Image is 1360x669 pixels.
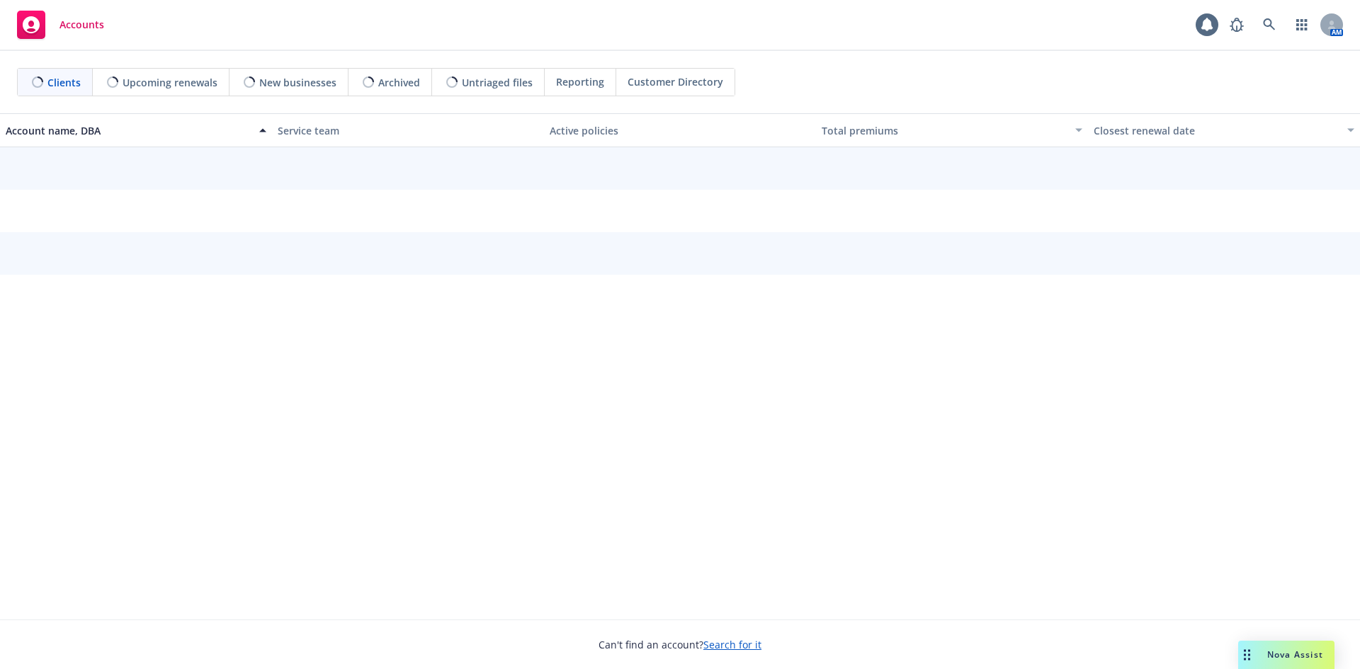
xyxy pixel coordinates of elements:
button: Active policies [544,113,816,147]
a: Search [1255,11,1283,39]
a: Search for it [703,638,761,651]
div: Account name, DBA [6,123,251,138]
a: Switch app [1288,11,1316,39]
a: Accounts [11,5,110,45]
div: Total premiums [822,123,1067,138]
a: Report a Bug [1223,11,1251,39]
button: Service team [272,113,544,147]
span: New businesses [259,75,336,90]
div: Active policies [550,123,810,138]
div: Service team [278,123,538,138]
button: Closest renewal date [1088,113,1360,147]
span: Upcoming renewals [123,75,217,90]
span: Nova Assist [1267,648,1323,661]
div: Drag to move [1238,641,1256,669]
button: Nova Assist [1238,641,1334,669]
span: Customer Directory [628,74,723,89]
span: Archived [378,75,420,90]
div: Closest renewal date [1094,123,1339,138]
button: Total premiums [816,113,1088,147]
span: Reporting [556,74,604,89]
span: Accounts [59,19,104,30]
span: Untriaged files [462,75,533,90]
span: Clients [47,75,81,90]
span: Can't find an account? [599,637,761,652]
